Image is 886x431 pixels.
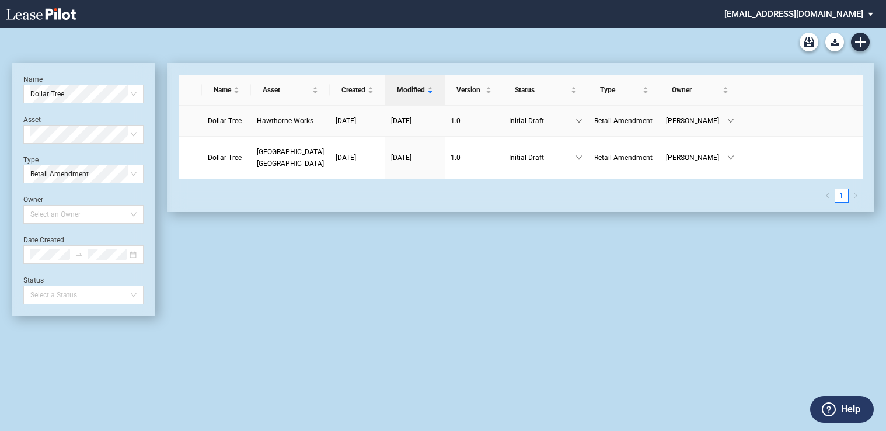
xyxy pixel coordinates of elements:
[208,115,245,127] a: Dollar Tree
[594,117,653,125] span: Retail Amendment
[336,115,379,127] a: [DATE]
[594,115,654,127] a: Retail Amendment
[391,154,411,162] span: [DATE]
[23,276,44,284] label: Status
[385,75,445,106] th: Modified
[503,75,589,106] th: Status
[445,75,503,106] th: Version
[30,165,137,183] span: Retail Amendment
[202,75,251,106] th: Name
[853,193,859,199] span: right
[263,84,310,96] span: Asset
[23,196,43,204] label: Owner
[575,154,582,161] span: down
[666,152,727,164] span: [PERSON_NAME]
[509,152,576,164] span: Initial Draft
[825,33,844,51] button: Download Blank Form
[666,115,727,127] span: [PERSON_NAME]
[257,115,324,127] a: Hawthorne Works
[451,115,497,127] a: 1.0
[341,84,365,96] span: Created
[75,251,83,259] span: to
[821,189,835,203] button: left
[810,396,874,423] button: Help
[600,84,640,96] span: Type
[23,156,39,164] label: Type
[391,117,411,125] span: [DATE]
[849,189,863,203] button: right
[672,84,720,96] span: Owner
[336,117,356,125] span: [DATE]
[30,85,137,103] span: Dollar Tree
[391,115,439,127] a: [DATE]
[800,33,818,51] a: Archive
[851,33,870,51] a: Create new document
[23,236,64,244] label: Date Created
[208,152,245,164] a: Dollar Tree
[451,154,461,162] span: 1 . 0
[451,152,497,164] a: 1.0
[257,148,324,168] span: Town Center Colleyville
[660,75,740,106] th: Owner
[23,116,41,124] label: Asset
[835,189,848,202] a: 1
[214,84,231,96] span: Name
[509,115,576,127] span: Initial Draft
[849,189,863,203] li: Next Page
[727,117,734,124] span: down
[825,193,831,199] span: left
[588,75,660,106] th: Type
[336,152,379,164] a: [DATE]
[208,117,242,125] span: Dollar Tree
[208,154,242,162] span: Dollar Tree
[821,189,835,203] li: Previous Page
[257,117,313,125] span: Hawthorne Works
[822,33,847,51] md-menu: Download Blank Form List
[451,117,461,125] span: 1 . 0
[257,146,324,169] a: [GEOGRAPHIC_DATA] [GEOGRAPHIC_DATA]
[397,84,425,96] span: Modified
[75,251,83,259] span: swap-right
[575,117,582,124] span: down
[835,189,849,203] li: 1
[23,75,43,84] label: Name
[727,154,734,161] span: down
[594,154,653,162] span: Retail Amendment
[515,84,569,96] span: Status
[391,152,439,164] a: [DATE]
[251,75,330,106] th: Asset
[456,84,483,96] span: Version
[330,75,385,106] th: Created
[336,154,356,162] span: [DATE]
[594,152,654,164] a: Retail Amendment
[841,402,860,417] label: Help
